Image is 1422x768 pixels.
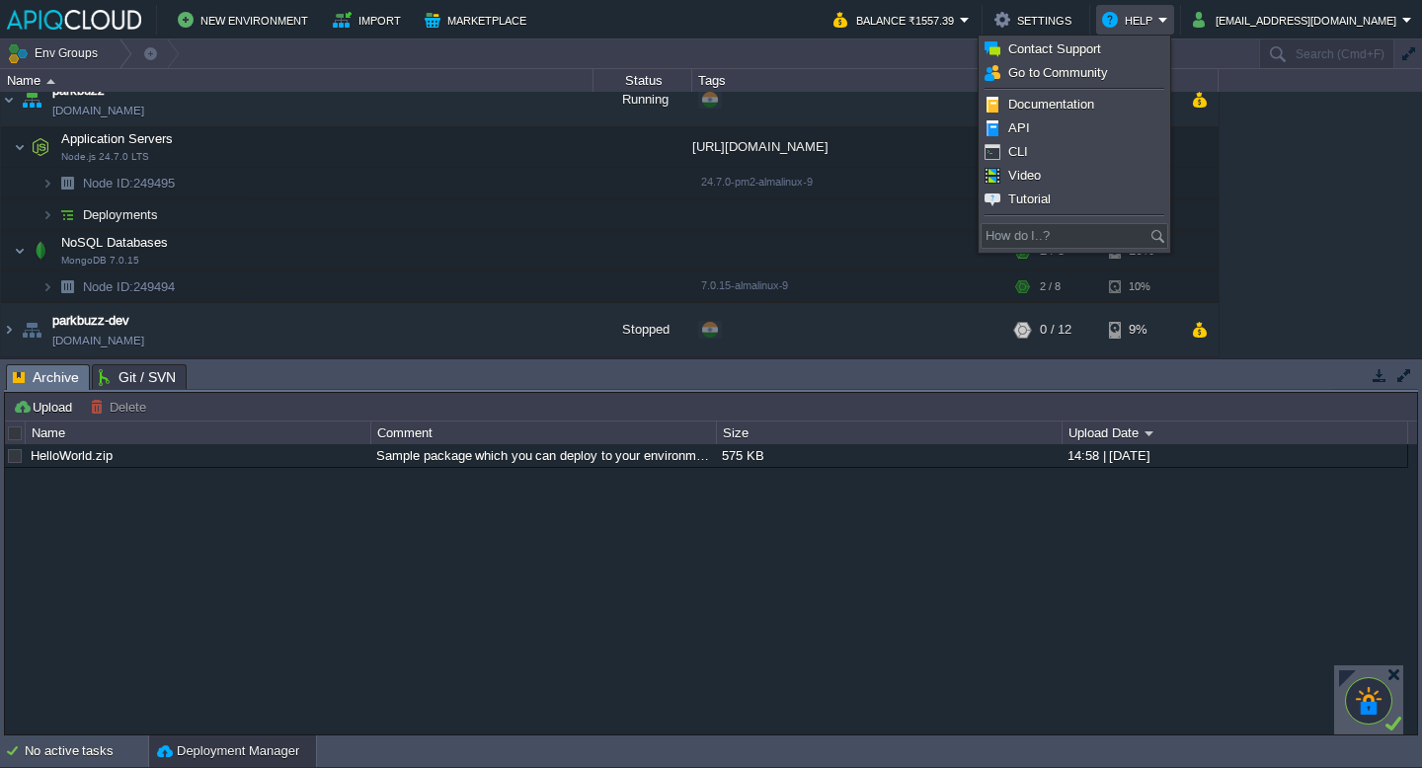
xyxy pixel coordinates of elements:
[53,271,81,302] img: AMDAwAAAACH5BAEAAAAALAAAAAABAAEAAAICRAEAOw==
[81,278,178,295] span: 249494
[1,303,17,356] img: AMDAwAAAACH5BAEAAAAALAAAAAABAAEAAAICRAEAOw==
[61,255,139,267] span: MongoDB 7.0.15
[1008,41,1101,56] span: Contact Support
[41,271,53,302] img: AMDAwAAAACH5BAEAAAAALAAAAAABAAEAAAICRAEAOw==
[994,8,1077,32] button: Settings
[1008,97,1094,112] span: Documentation
[1008,168,1041,183] span: Video
[14,127,26,167] img: AMDAwAAAACH5BAEAAAAALAAAAAABAAEAAAICRAEAOw==
[99,365,176,389] span: Git / SVN
[18,303,45,356] img: AMDAwAAAACH5BAEAAAAALAAAAAABAAEAAAICRAEAOw==
[982,62,1167,84] a: Go to Community
[52,101,144,120] a: [DOMAIN_NAME]
[61,151,149,163] span: Node.js 24.7.0 LTS
[1063,444,1406,467] div: 14:58 | [DATE]
[833,8,960,32] button: Balance ₹1557.39
[701,176,813,188] span: 24.7.0-pm2-almalinux-9
[7,10,141,30] img: APIQCloud
[52,311,129,331] a: parkbuzz-dev
[1109,303,1173,356] div: 9%
[982,141,1167,163] a: CLI
[1008,65,1108,80] span: Go to Community
[27,127,54,167] img: AMDAwAAAACH5BAEAAAAALAAAAAABAAEAAAICRAEAOw==
[83,176,133,191] span: Node ID:
[31,448,113,463] a: HelloWorld.zip
[333,8,407,32] button: Import
[1008,192,1051,206] span: Tutorial
[1040,303,1071,356] div: 0 / 12
[13,398,78,416] button: Upload
[178,8,314,32] button: New Environment
[81,206,161,223] a: Deployments
[2,69,592,92] div: Name
[83,279,133,294] span: Node ID:
[982,189,1167,210] a: Tutorial
[717,444,1061,467] div: 575 KB
[1193,8,1402,32] button: [EMAIL_ADDRESS][DOMAIN_NAME]
[1,73,17,126] img: AMDAwAAAACH5BAEAAAAALAAAAAABAAEAAAICRAEAOw==
[701,279,788,291] span: 7.0.15-almalinux-9
[41,168,53,198] img: AMDAwAAAACH5BAEAAAAALAAAAAABAAEAAAICRAEAOw==
[81,278,178,295] a: Node ID:249494
[692,127,1008,167] div: [URL][DOMAIN_NAME]
[157,741,299,761] button: Deployment Manager
[53,199,81,230] img: AMDAwAAAACH5BAEAAAAALAAAAAABAAEAAAICRAEAOw==
[90,398,152,416] button: Delete
[52,331,144,350] a: [DOMAIN_NAME]
[1109,271,1173,302] div: 10%
[371,444,715,467] div: Sample package which you can deploy to your environment. Feel free to delete and upload a package...
[982,117,1167,139] a: API
[25,735,148,767] div: No active tasks
[81,175,178,192] a: Node ID:249495
[593,73,692,126] div: Running
[14,231,26,270] img: AMDAwAAAACH5BAEAAAAALAAAAAABAAEAAAICRAEAOw==
[1064,422,1407,444] div: Upload Date
[1008,120,1030,135] span: API
[593,303,692,356] div: Stopped
[27,231,54,270] img: AMDAwAAAACH5BAEAAAAALAAAAAABAAEAAAICRAEAOw==
[982,38,1167,60] a: Contact Support
[594,69,691,92] div: Status
[53,168,81,198] img: AMDAwAAAACH5BAEAAAAALAAAAAABAAEAAAICRAEAOw==
[46,79,55,84] img: AMDAwAAAACH5BAEAAAAALAAAAAABAAEAAAICRAEAOw==
[59,235,171,250] a: NoSQL DatabasesMongoDB 7.0.15
[1102,8,1158,32] button: Help
[982,165,1167,187] a: Video
[372,422,716,444] div: Comment
[1008,144,1028,159] span: CLI
[1040,271,1061,302] div: 2 / 8
[718,422,1062,444] div: Size
[982,94,1167,115] a: Documentation
[81,175,178,192] span: 249495
[27,422,370,444] div: Name
[59,130,176,147] span: Application Servers
[693,69,1007,92] div: Tags
[41,199,53,230] img: AMDAwAAAACH5BAEAAAAALAAAAAABAAEAAAICRAEAOw==
[59,234,171,251] span: NoSQL Databases
[59,131,176,146] a: Application ServersNode.js 24.7.0 LTS
[7,39,105,67] button: Env Groups
[425,8,532,32] button: Marketplace
[13,365,79,390] span: Archive
[18,73,45,126] img: AMDAwAAAACH5BAEAAAAALAAAAAABAAEAAAICRAEAOw==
